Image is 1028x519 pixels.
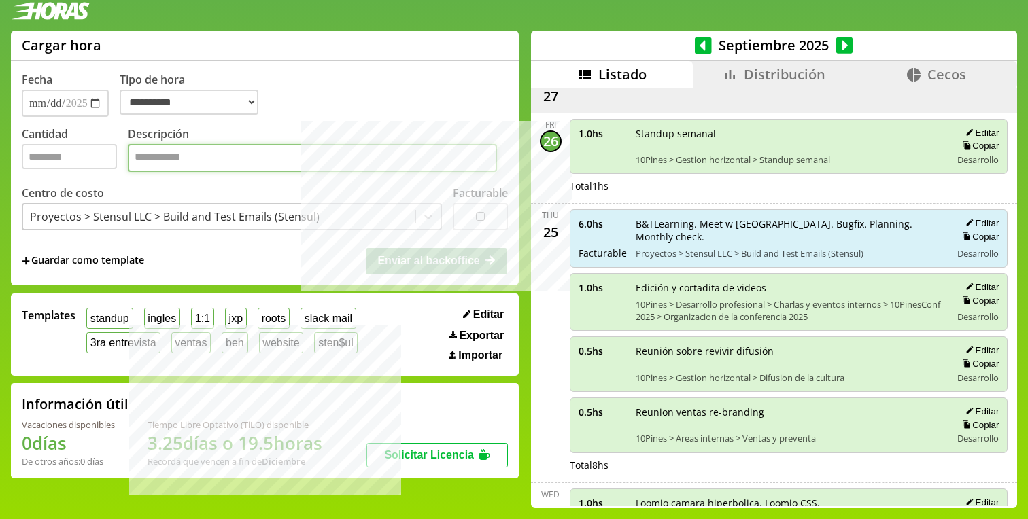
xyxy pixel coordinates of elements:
button: Editar [961,406,999,417]
span: Reunion ventas re-branding [636,406,942,418]
span: Importar [458,349,502,361]
button: jxp [225,308,247,329]
button: Copiar [958,295,999,306]
button: Editar [459,308,508,321]
span: Desarrollo [957,247,999,259]
label: Descripción [128,126,508,176]
span: Exportar [459,329,504,342]
h1: 3.25 días o 19.5 horas [148,431,322,455]
span: Septiembre 2025 [712,36,836,54]
button: slack mail [301,308,356,329]
span: Listado [598,65,647,84]
span: Facturable [579,247,626,259]
div: Total 8 hs [570,459,1008,471]
button: Solicitar Licencia [366,443,508,467]
div: Fri [545,119,556,130]
button: website [259,332,304,353]
div: 26 [540,130,562,152]
div: Total 1 hs [570,179,1008,192]
button: Editar [961,281,999,293]
button: standup [86,308,133,329]
span: 0.5 hs [579,406,626,418]
textarea: Descripción [128,144,497,173]
button: 1:1 [191,308,214,329]
button: sten$ul [314,332,357,353]
span: Reunión sobre revivir difusión [636,344,942,357]
span: 1.0 hs [579,497,626,509]
span: Loomio camara hiperbolica. Loomio CSS. [636,497,942,509]
label: Centro de costo [22,185,104,200]
img: logotipo [11,2,90,20]
span: Desarrollo [957,310,999,323]
h1: 0 días [22,431,115,455]
span: + [22,253,30,268]
div: Tiempo Libre Optativo (TiLO) disponible [148,418,322,431]
span: Desarrollo [957,154,999,166]
button: Exportar [445,329,508,342]
span: Editar [473,308,504,321]
button: roots [258,308,290,329]
label: Facturable [453,185,508,200]
div: 27 [540,86,562,107]
span: Proyectos > Stensul LLC > Build and Test Emails (Stensul) [636,247,942,259]
span: 10Pines > Gestion horizontal > Standup semanal [636,154,942,166]
span: Templates [22,308,75,323]
button: Editar [961,344,999,356]
span: B&TLearning. Meet w [GEOGRAPHIC_DATA]. Bugfix. Planning. Monthly check. [636,217,942,243]
span: Solicitar Licencia [384,449,474,461]
button: Editar [961,217,999,229]
button: Copiar [958,358,999,370]
div: Wed [541,488,560,500]
div: 25 [540,221,562,243]
button: beh [222,332,247,353]
b: Diciembre [262,455,305,467]
span: Desarrollo [957,432,999,444]
button: Editar [961,127,999,139]
span: 10Pines > Areas internas > Ventas y preventa [636,432,942,444]
div: Proyectos > Stensul LLC > Build and Test Emails (Stensul) [30,209,320,224]
span: Standup semanal [636,127,942,140]
span: Edición y cortadita de videos [636,281,942,294]
button: ventas [171,332,211,353]
span: 10Pines > Gestion horizontal > Difusion de la cultura [636,372,942,384]
span: 0.5 hs [579,344,626,357]
span: 1.0 hs [579,281,626,294]
button: ingles [144,308,180,329]
label: Fecha [22,72,52,87]
label: Tipo de hora [120,72,269,117]
span: 10Pines > Desarrollo profesional > Charlas y eventos internos > 10PinesConf 2025 > Organizacion d... [636,298,942,323]
input: Cantidad [22,144,117,169]
button: Copiar [958,419,999,431]
span: Desarrollo [957,372,999,384]
button: Copiar [958,231,999,243]
span: Cecos [927,65,966,84]
h1: Cargar hora [22,36,101,54]
div: De otros años: 0 días [22,455,115,467]
div: scrollable content [531,88,1017,506]
select: Tipo de hora [120,90,258,115]
span: 6.0 hs [579,217,626,230]
div: Vacaciones disponibles [22,418,115,431]
span: +Guardar como template [22,253,144,268]
button: 3ra entrevista [86,332,160,353]
div: Recordá que vencen a fin de [148,455,322,467]
span: Distribución [744,65,825,84]
button: Copiar [958,140,999,151]
span: 1.0 hs [579,127,626,140]
button: Editar [961,497,999,508]
label: Cantidad [22,126,128,176]
h2: Información útil [22,395,128,413]
div: Thu [542,209,559,221]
